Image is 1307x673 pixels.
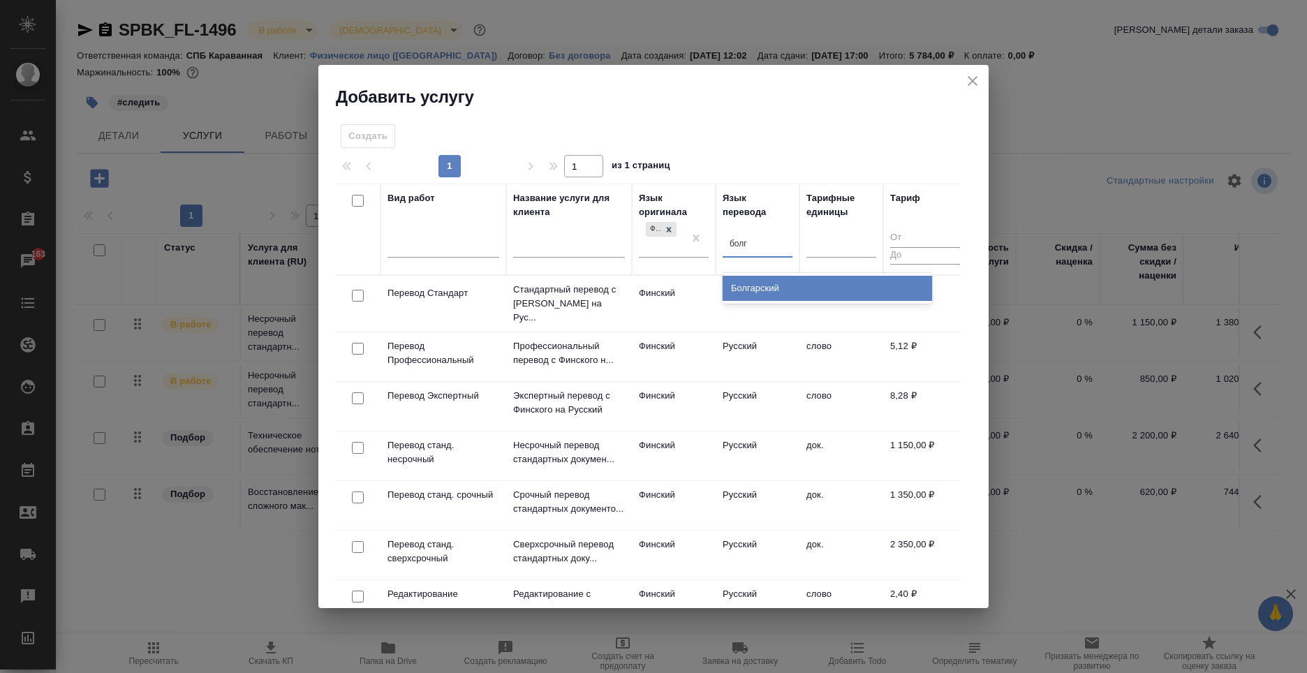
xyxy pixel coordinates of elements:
div: Название услуги для клиента [513,191,625,219]
td: слово [799,332,883,381]
td: Финский [632,279,716,328]
td: Русский [716,382,799,431]
p: Срочный перевод стандартных документо... [513,488,625,516]
td: Финский [632,531,716,579]
td: слово [799,382,883,431]
td: Финский [632,332,716,381]
p: Перевод станд. несрочный [387,438,499,466]
td: 2,40 ₽ [883,580,967,629]
td: Русский [716,481,799,530]
td: Финский [632,481,716,530]
p: Перевод Стандарт [387,286,499,300]
p: Сверхсрочный перевод стандартных доку... [513,538,625,565]
button: close [962,71,983,91]
td: Финский [632,580,716,629]
p: Перевод станд. сверхсрочный [387,538,499,565]
div: Язык перевода [723,191,792,219]
p: Несрочный перевод стандартных докумен... [513,438,625,466]
td: Русский [716,580,799,629]
p: Стандартный перевод с [PERSON_NAME] на Рус... [513,283,625,325]
input: До [890,247,960,265]
div: Тарифные единицы [806,191,876,219]
div: Язык оригинала [639,191,709,219]
h2: Добавить услугу [336,86,989,108]
td: Финский [632,382,716,431]
div: Болгарский [723,276,932,301]
p: Редактирование [387,587,499,601]
td: Русский [716,531,799,579]
p: Перевод Профессиональный [387,339,499,367]
td: Русский [716,332,799,381]
td: 8,28 ₽ [883,382,967,431]
td: 5,12 ₽ [883,332,967,381]
p: Редактирование с Финского на Русский [513,587,625,615]
td: док. [799,431,883,480]
div: Финский [646,222,661,237]
td: док. [799,531,883,579]
p: Профессиональный перевод с Финского н... [513,339,625,367]
td: слово [799,279,883,328]
td: 3,53 ₽ [883,279,967,328]
td: Русский [716,431,799,480]
span: из 1 страниц [612,157,670,177]
input: От [890,230,960,247]
p: Перевод станд. срочный [387,488,499,502]
td: док. [799,481,883,530]
div: Вид работ [387,191,435,205]
td: 1 150,00 ₽ [883,431,967,480]
td: 1 350,00 ₽ [883,481,967,530]
td: 2 350,00 ₽ [883,531,967,579]
p: Перевод Экспертный [387,389,499,403]
p: Экспертный перевод с Финского на Русский [513,389,625,417]
div: Тариф [890,191,920,205]
td: слово [799,580,883,629]
td: Финский [632,431,716,480]
div: Финский [644,221,678,238]
td: Русский [716,279,799,328]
